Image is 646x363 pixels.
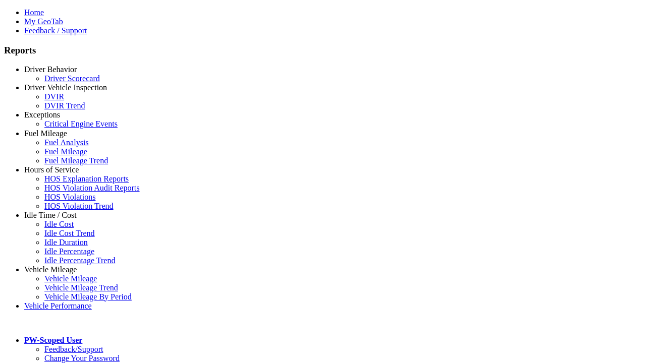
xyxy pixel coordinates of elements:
[44,283,118,292] a: Vehicle Mileage Trend
[44,101,85,110] a: DVIR Trend
[44,354,120,362] a: Change Your Password
[44,92,64,101] a: DVIR
[44,238,88,247] a: Idle Duration
[44,345,103,353] a: Feedback/Support
[24,17,63,26] a: My GeoTab
[4,45,642,56] h3: Reports
[44,119,118,128] a: Critical Engine Events
[44,193,95,201] a: HOS Violations
[44,74,100,83] a: Driver Scorecard
[24,26,87,35] a: Feedback / Support
[24,8,44,17] a: Home
[24,110,60,119] a: Exceptions
[24,165,79,174] a: Hours of Service
[44,292,132,301] a: Vehicle Mileage By Period
[24,265,77,274] a: Vehicle Mileage
[44,202,114,210] a: HOS Violation Trend
[24,336,82,344] a: PW-Scoped User
[44,174,129,183] a: HOS Explanation Reports
[44,220,74,228] a: Idle Cost
[44,256,115,265] a: Idle Percentage Trend
[24,301,92,310] a: Vehicle Performance
[44,229,95,237] a: Idle Cost Trend
[44,156,108,165] a: Fuel Mileage Trend
[24,83,107,92] a: Driver Vehicle Inspection
[44,129,135,137] a: Critical Engine Event Trend
[24,211,77,219] a: Idle Time / Cost
[24,129,67,138] a: Fuel Mileage
[44,184,140,192] a: HOS Violation Audit Reports
[44,138,89,147] a: Fuel Analysis
[44,247,94,256] a: Idle Percentage
[24,65,77,74] a: Driver Behavior
[44,147,87,156] a: Fuel Mileage
[44,274,97,283] a: Vehicle Mileage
